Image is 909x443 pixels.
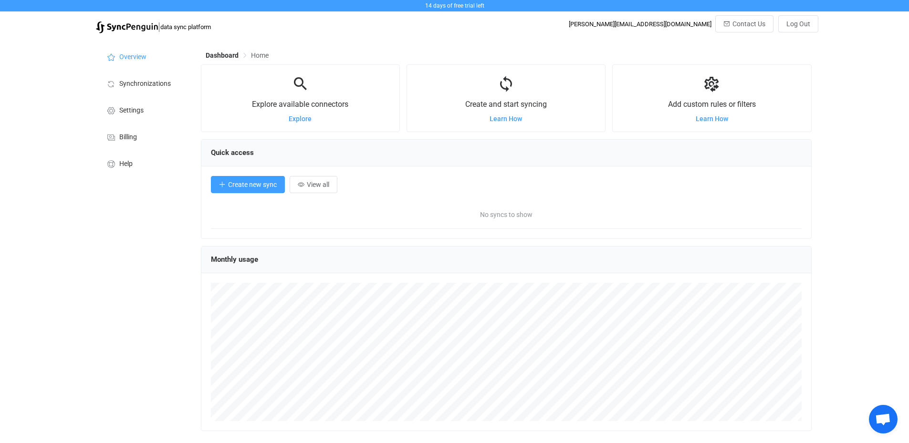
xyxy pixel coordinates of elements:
[96,150,191,176] a: Help
[869,405,898,433] a: Open chat
[206,52,239,59] span: Dashboard
[206,52,269,59] div: Breadcrumb
[119,53,146,61] span: Overview
[96,70,191,96] a: Synchronizations
[96,43,191,70] a: Overview
[696,115,728,123] a: Learn How
[490,115,522,123] a: Learn How
[119,134,137,141] span: Billing
[211,148,254,157] span: Quick access
[251,52,269,59] span: Home
[715,15,773,32] button: Contact Us
[307,181,329,188] span: View all
[160,23,211,31] span: data sync platform
[211,255,258,264] span: Monthly usage
[465,100,547,109] span: Create and start syncing
[211,176,285,193] button: Create new sync
[290,176,337,193] button: View all
[119,107,144,114] span: Settings
[96,123,191,150] a: Billing
[96,20,211,33] a: |data sync platform
[96,21,158,33] img: syncpenguin.svg
[228,181,277,188] span: Create new sync
[786,20,810,28] span: Log Out
[96,96,191,123] a: Settings
[119,80,171,88] span: Synchronizations
[778,15,818,32] button: Log Out
[158,20,160,33] span: |
[358,200,654,229] span: No syncs to show
[569,21,711,28] div: [PERSON_NAME][EMAIL_ADDRESS][DOMAIN_NAME]
[668,100,756,109] span: Add custom rules or filters
[289,115,312,123] a: Explore
[732,20,765,28] span: Contact Us
[119,160,133,168] span: Help
[425,2,484,9] span: 14 days of free trial left
[252,100,348,109] span: Explore available connectors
